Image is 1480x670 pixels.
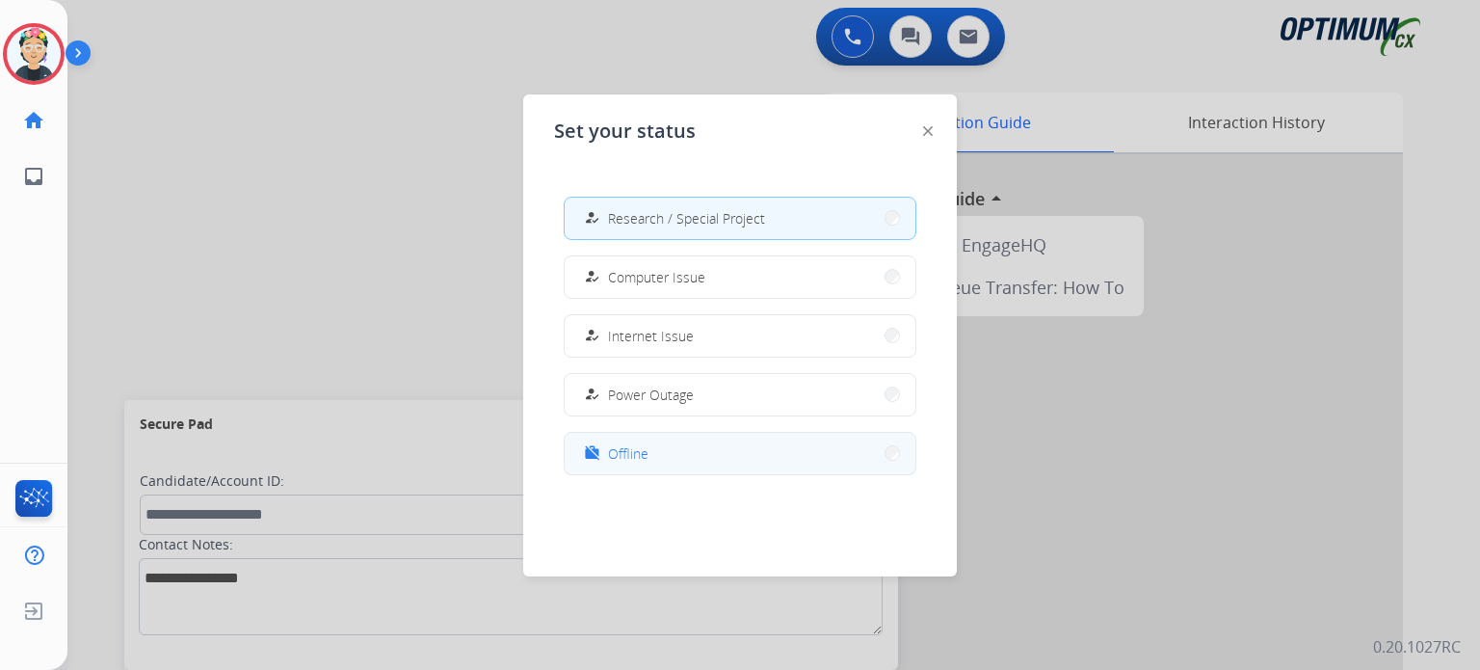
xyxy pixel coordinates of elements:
[565,315,915,357] button: Internet Issue
[22,109,45,132] mat-icon: home
[22,165,45,188] mat-icon: inbox
[7,27,61,81] img: avatar
[584,387,600,403] mat-icon: how_to_reg
[608,267,705,287] span: Computer Issue
[608,443,648,464] span: Offline
[584,210,600,227] mat-icon: how_to_reg
[923,126,933,136] img: close-button
[584,269,600,285] mat-icon: how_to_reg
[608,385,694,405] span: Power Outage
[565,256,915,298] button: Computer Issue
[608,208,765,228] span: Research / Special Project
[608,326,694,346] span: Internet Issue
[584,445,600,462] mat-icon: work_off
[554,118,696,145] span: Set your status
[1373,635,1461,658] p: 0.20.1027RC
[565,433,915,474] button: Offline
[565,374,915,415] button: Power Outage
[565,198,915,239] button: Research / Special Project
[584,328,600,344] mat-icon: how_to_reg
